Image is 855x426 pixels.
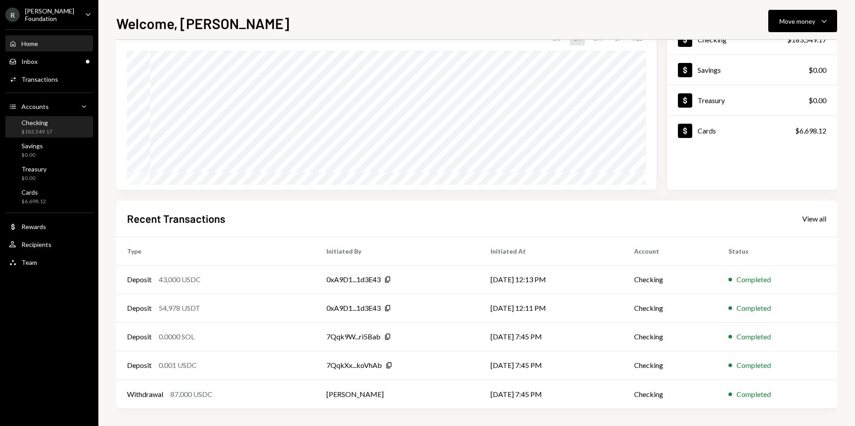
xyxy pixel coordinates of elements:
[5,98,93,114] a: Accounts
[718,237,837,265] th: Status
[736,303,771,313] div: Completed
[127,274,152,285] div: Deposit
[5,186,93,207] a: Cards$6,698.12
[5,116,93,138] a: Checking$183,549.17
[21,175,47,182] div: $0.00
[480,322,623,351] td: [DATE] 7:45 PM
[25,7,78,22] div: [PERSON_NAME] Foundation
[480,351,623,380] td: [DATE] 7:45 PM
[159,303,200,313] div: 54,978 USDT
[698,96,725,104] div: Treasury
[127,331,152,342] div: Deposit
[21,119,52,126] div: Checking
[480,294,623,322] td: [DATE] 12:11 PM
[127,389,163,400] div: Withdrawal
[480,380,623,408] td: [DATE] 7:45 PM
[5,236,93,252] a: Recipients
[21,223,46,230] div: Rewards
[480,237,623,265] th: Initiated At
[116,14,289,32] h1: Welcome, [PERSON_NAME]
[127,211,225,226] h2: Recent Transactions
[159,360,197,371] div: 0.001 USDC
[5,53,93,69] a: Inbox
[667,116,837,146] a: Cards$6,698.12
[21,75,58,83] div: Transactions
[736,389,771,400] div: Completed
[326,360,382,371] div: 7QqkXx...koVhAb
[21,40,38,47] div: Home
[326,274,381,285] div: 0xA9D1...1d3E43
[698,126,716,135] div: Cards
[170,389,212,400] div: 87,000 USDC
[21,142,43,150] div: Savings
[5,71,93,87] a: Transactions
[5,218,93,234] a: Rewards
[802,213,826,223] a: View all
[5,139,93,161] a: Savings$0.00
[787,34,826,45] div: $183,549.17
[623,351,718,380] td: Checking
[127,360,152,371] div: Deposit
[127,303,152,313] div: Deposit
[21,241,51,248] div: Recipients
[316,237,479,265] th: Initiated By
[698,66,721,74] div: Savings
[808,65,826,75] div: $0.00
[21,103,49,110] div: Accounts
[5,254,93,270] a: Team
[21,188,46,196] div: Cards
[779,17,815,26] div: Move money
[667,85,837,115] a: Treasury$0.00
[623,265,718,294] td: Checking
[21,165,47,173] div: Treasury
[795,125,826,136] div: $6,698.12
[480,265,623,294] td: [DATE] 12:13 PM
[768,10,837,32] button: Move money
[623,380,718,408] td: Checking
[808,95,826,106] div: $0.00
[736,360,771,371] div: Completed
[623,294,718,322] td: Checking
[326,303,381,313] div: 0xA9D1...1d3E43
[159,274,201,285] div: 43,000 USDC
[698,35,727,44] div: Checking
[316,380,479,408] td: [PERSON_NAME]
[21,128,52,136] div: $183,549.17
[623,237,718,265] th: Account
[736,274,771,285] div: Completed
[116,237,316,265] th: Type
[802,214,826,223] div: View all
[5,35,93,51] a: Home
[736,331,771,342] div: Completed
[159,331,195,342] div: 0.0000 SOL
[5,163,93,184] a: Treasury$0.00
[623,322,718,351] td: Checking
[326,331,381,342] div: 7Qqk9W...ri5Bab
[5,8,20,22] div: R
[21,58,38,65] div: Inbox
[21,259,37,266] div: Team
[21,151,43,159] div: $0.00
[21,198,46,205] div: $6,698.12
[667,55,837,85] a: Savings$0.00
